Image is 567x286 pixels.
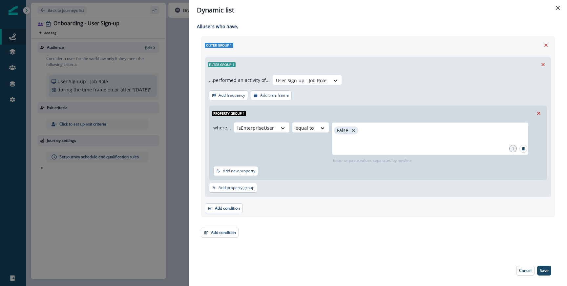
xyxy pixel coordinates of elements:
p: ...performed an activity of... [209,77,270,84]
button: close [350,127,357,134]
button: Save [537,266,551,276]
button: Search [519,145,527,153]
span: Property group 1 [212,111,246,116]
button: Close [553,3,563,13]
button: Add condition [201,228,239,238]
div: Dynamic list [197,5,559,15]
p: Cancel [519,268,532,273]
button: Cancel [516,266,535,276]
button: Remove [538,60,548,69]
p: where... [213,124,231,131]
p: Save [540,268,549,273]
div: 1 [509,145,517,152]
span: Outer group 1 [205,43,233,48]
button: Add time frame [251,90,292,100]
button: Add frequency [209,90,248,100]
p: All user s who have, [197,23,555,30]
p: False [337,128,348,133]
button: Add new property [213,166,258,176]
span: Filter group 1 [208,62,236,67]
p: Add time frame [260,93,289,98]
button: Add property group [209,183,257,193]
button: Add condition [205,203,243,213]
p: Add new property [223,169,255,173]
button: Remove [541,40,551,50]
p: Enter or paste values separated by newline [332,158,413,163]
p: Add property group [219,185,254,190]
p: Add frequency [219,93,245,98]
button: Remove [534,108,544,118]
